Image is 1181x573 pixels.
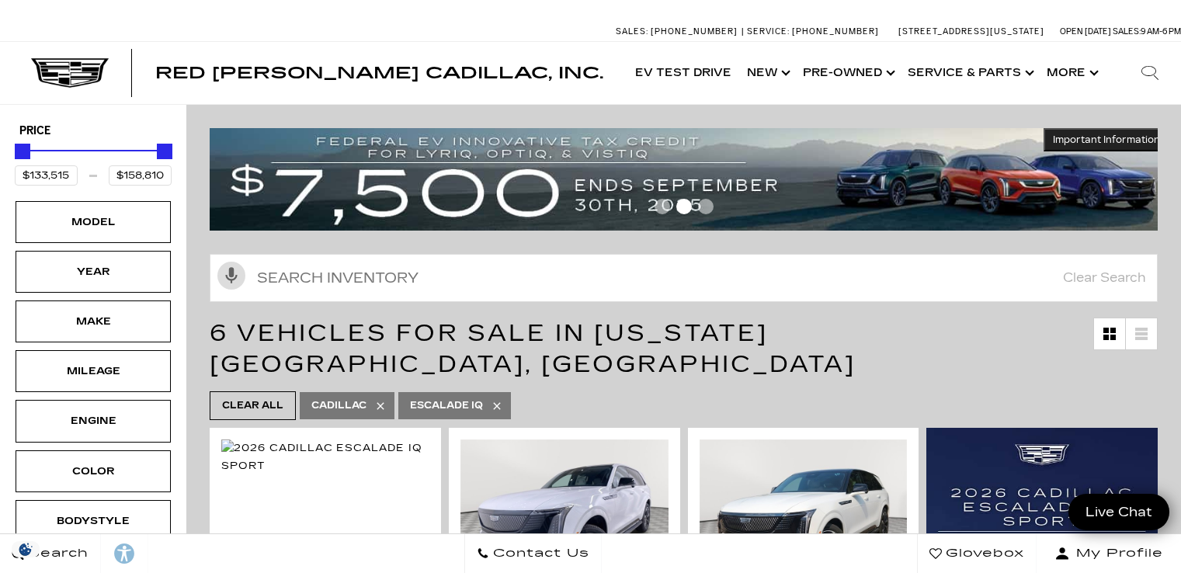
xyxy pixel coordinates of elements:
a: Pre-Owned [795,42,900,104]
a: EV Test Drive [627,42,739,104]
span: Clear All [222,396,283,415]
div: BodystyleBodystyle [16,500,171,542]
span: 9 AM-6 PM [1141,26,1181,36]
h5: Price [19,124,167,138]
a: Glovebox [917,534,1037,573]
span: [PHONE_NUMBER] [792,26,879,36]
div: Mileage [54,363,132,380]
span: Contact Us [489,543,589,564]
div: Model [54,214,132,231]
span: Go to slide 3 [698,199,714,214]
div: Maximum Price [157,144,172,159]
a: Sales: [PHONE_NUMBER] [616,27,742,36]
span: Go to slide 1 [655,199,670,214]
div: YearYear [16,251,171,293]
span: Cadillac [311,396,366,415]
div: ColorColor [16,450,171,492]
div: MileageMileage [16,350,171,392]
a: Red [PERSON_NAME] Cadillac, Inc. [155,65,603,81]
img: 2026 Cadillac ESCALADE IQ Sport [221,439,429,474]
span: Search [24,543,89,564]
input: Search Inventory [210,254,1158,302]
span: Sales: [616,26,648,36]
a: Contact Us [464,534,602,573]
span: [PHONE_NUMBER] [651,26,738,36]
img: Opt-Out Icon [8,541,43,557]
span: Open [DATE] [1060,26,1111,36]
div: Price [15,138,172,186]
div: EngineEngine [16,400,171,442]
svg: Click to toggle on voice search [217,262,245,290]
span: Sales: [1113,26,1141,36]
button: More [1039,42,1103,104]
div: Minimum Price [15,144,30,159]
a: [STREET_ADDRESS][US_STATE] [898,26,1044,36]
a: Service & Parts [900,42,1039,104]
img: Cadillac Dark Logo with Cadillac White Text [31,58,109,88]
span: My Profile [1070,543,1163,564]
span: Important Information [1053,134,1160,146]
span: Service: [747,26,790,36]
img: vrp-tax-ending-august-version [210,128,1169,231]
span: Escalade IQ [410,396,483,415]
button: Open user profile menu [1037,534,1181,573]
div: ModelModel [16,201,171,243]
input: Maximum [109,165,172,186]
span: Go to slide 2 [676,199,692,214]
div: Make [54,313,132,330]
span: Glovebox [942,543,1024,564]
span: 6 Vehicles for Sale in [US_STATE][GEOGRAPHIC_DATA], [GEOGRAPHIC_DATA] [210,319,856,378]
span: Red [PERSON_NAME] Cadillac, Inc. [155,64,603,82]
div: Color [54,463,132,480]
a: Service: [PHONE_NUMBER] [742,27,883,36]
div: MakeMake [16,300,171,342]
div: Bodystyle [54,512,132,530]
input: Minimum [15,165,78,186]
a: Live Chat [1068,494,1169,530]
section: Click to Open Cookie Consent Modal [8,541,43,557]
div: Year [54,263,132,280]
a: New [739,42,795,104]
span: Live Chat [1078,503,1160,521]
div: Engine [54,412,132,429]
